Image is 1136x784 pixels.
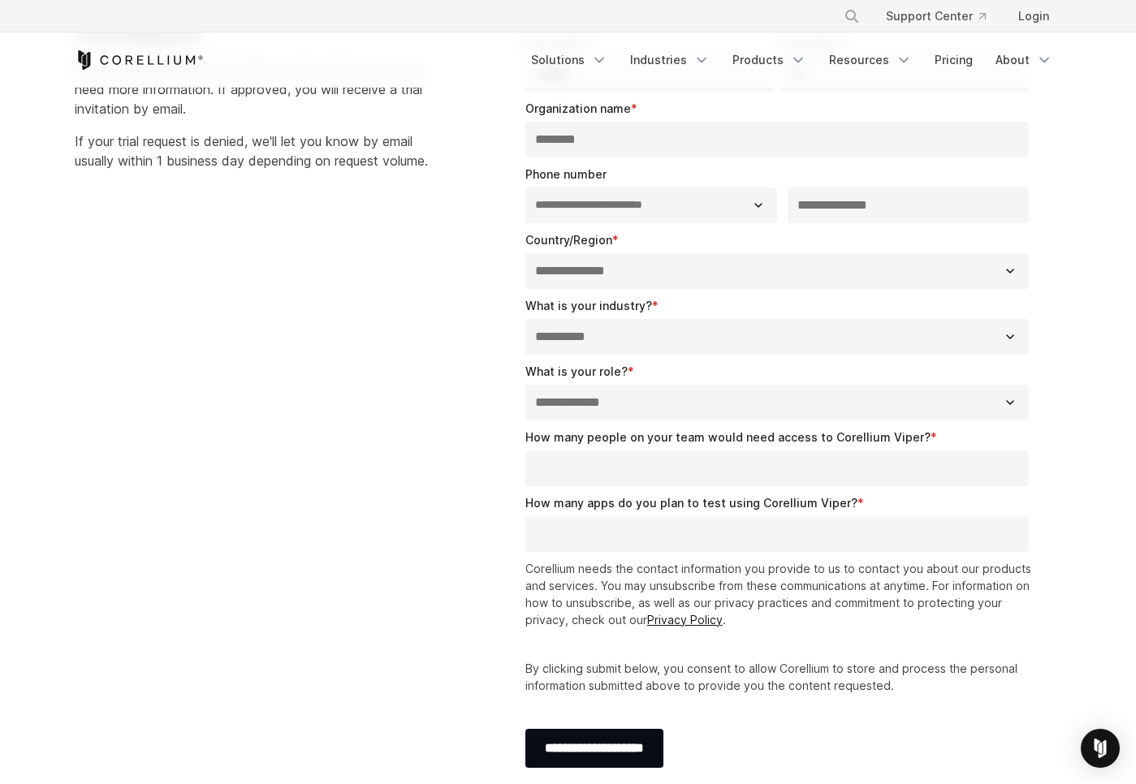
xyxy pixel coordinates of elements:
[1081,729,1120,768] div: Open Intercom Messenger
[525,167,607,181] span: Phone number
[819,45,922,75] a: Resources
[824,2,1062,31] div: Navigation Menu
[521,45,617,75] a: Solutions
[925,45,983,75] a: Pricing
[620,45,719,75] a: Industries
[525,233,612,247] span: Country/Region
[75,133,428,169] span: If your trial request is denied, we'll let you know by email usually within 1 business day depend...
[521,45,1062,75] div: Navigation Menu
[75,62,422,117] span: Once we receive your trial request, we'll contact you if we need more information. If approved, y...
[1005,2,1062,31] a: Login
[525,430,931,444] span: How many people on your team would need access to Corellium Viper?
[837,2,866,31] button: Search
[647,613,723,627] a: Privacy Policy
[723,45,816,75] a: Products
[525,299,652,312] span: What is your industry?
[525,560,1036,628] p: Corellium needs the contact information you provide to us to contact you about our products and s...
[525,496,857,510] span: How many apps do you plan to test using Corellium Viper?
[75,50,204,70] a: Corellium Home
[525,660,1036,694] p: By clicking submit below, you consent to allow Corellium to store and process the personal inform...
[525,364,628,378] span: What is your role?
[525,101,631,115] span: Organization name
[986,45,1062,75] a: About
[873,2,999,31] a: Support Center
